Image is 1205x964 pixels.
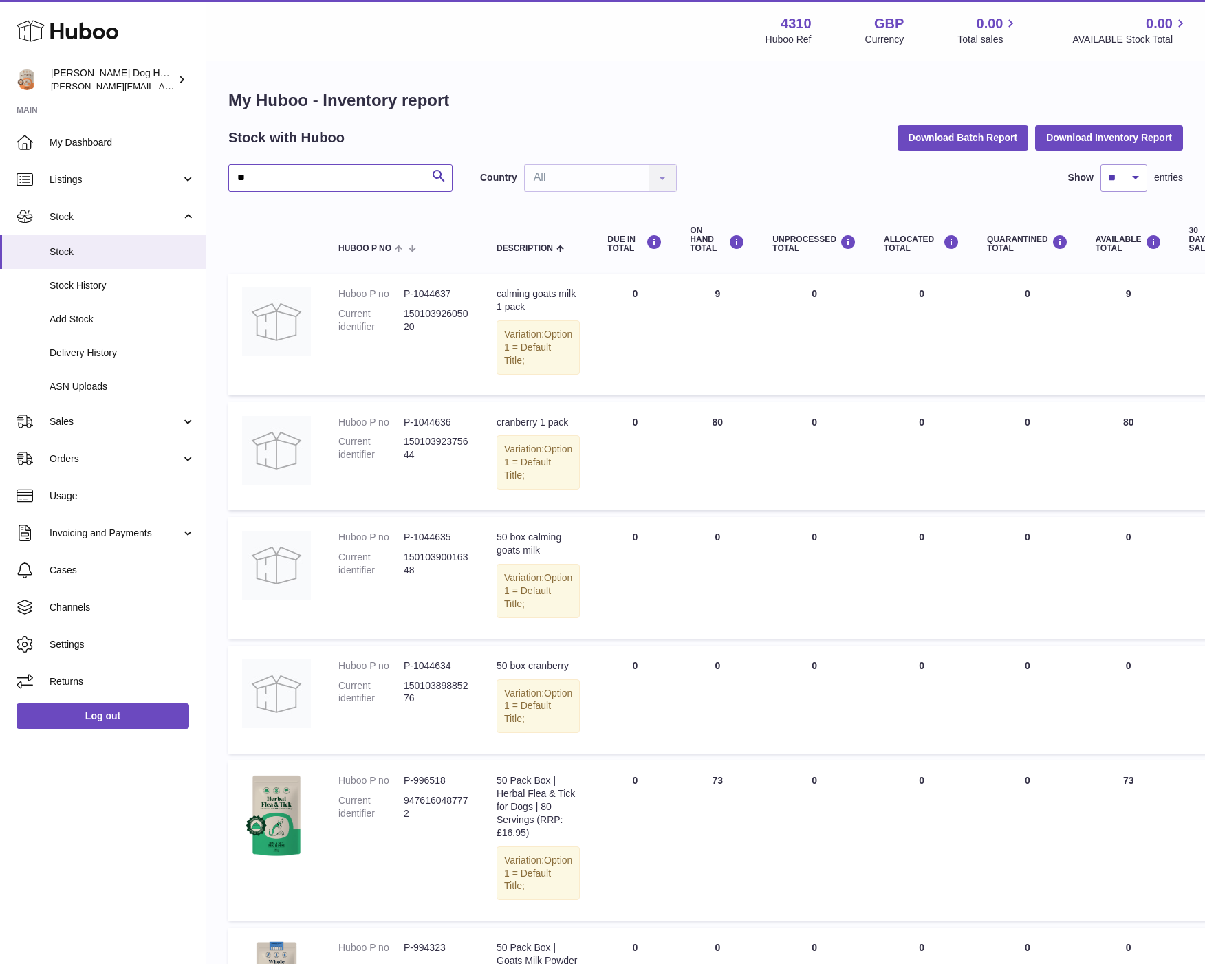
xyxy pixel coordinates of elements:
[497,679,580,734] div: Variation:
[957,33,1019,46] span: Total sales
[51,80,276,91] span: [PERSON_NAME][EMAIL_ADDRESS][DOMAIN_NAME]
[50,415,181,428] span: Sales
[870,517,973,638] td: 0
[50,490,195,503] span: Usage
[676,274,759,395] td: 9
[504,688,572,725] span: Option 1 = Default Title;
[404,679,469,705] dd: 15010389885276
[50,245,195,259] span: Stock
[338,679,404,705] dt: Current identifier
[865,33,904,46] div: Currency
[781,14,812,33] strong: 4310
[404,531,469,544] dd: P-1044635
[987,234,1068,253] div: QUARANTINED Total
[1072,33,1188,46] span: AVAILABLE Stock Total
[1025,942,1030,953] span: 0
[594,402,676,511] td: 0
[50,452,181,465] span: Orders
[497,320,580,375] div: Variation:
[1072,14,1188,46] a: 0.00 AVAILABLE Stock Total
[242,287,311,356] img: product image
[50,675,195,688] span: Returns
[1082,760,1175,921] td: 73
[338,659,404,672] dt: Huboo P no
[676,402,759,511] td: 80
[1154,171,1183,184] span: entries
[676,517,759,638] td: 0
[404,287,469,300] dd: P-1044637
[504,329,572,366] span: Option 1 = Default Title;
[870,274,973,395] td: 0
[759,274,870,395] td: 0
[676,760,759,921] td: 73
[759,760,870,921] td: 0
[772,234,856,253] div: UNPROCESSED Total
[1025,660,1030,671] span: 0
[759,646,870,754] td: 0
[504,855,572,892] span: Option 1 = Default Title;
[497,846,580,901] div: Variation:
[50,601,195,614] span: Channels
[338,244,391,253] span: Huboo P no
[870,646,973,754] td: 0
[404,794,469,820] dd: 9476160487772
[242,659,311,728] img: product image
[404,307,469,333] dd: 15010392605020
[338,307,404,333] dt: Current identifier
[1146,14,1173,33] span: 0.00
[50,210,181,223] span: Stock
[759,402,870,511] td: 0
[338,774,404,787] dt: Huboo P no
[50,279,195,292] span: Stock History
[497,416,580,429] div: cranberry 1 pack
[50,380,195,393] span: ASN Uploads
[898,125,1029,150] button: Download Batch Report
[759,517,870,638] td: 0
[404,416,469,429] dd: P-1044636
[497,435,580,490] div: Variation:
[874,14,904,33] strong: GBP
[338,941,404,954] dt: Huboo P no
[51,67,175,93] div: [PERSON_NAME] Dog House
[17,69,37,90] img: toby@hackneydoghouse.com
[1025,775,1030,786] span: 0
[766,33,812,46] div: Huboo Ref
[338,551,404,577] dt: Current identifier
[50,638,195,651] span: Settings
[338,531,404,544] dt: Huboo P no
[957,14,1019,46] a: 0.00 Total sales
[338,287,404,300] dt: Huboo P no
[884,234,959,253] div: ALLOCATED Total
[50,136,195,149] span: My Dashboard
[404,435,469,461] dd: 15010392375644
[594,760,676,921] td: 0
[497,774,580,839] div: 50 Pack Box | Herbal Flea & Tick for Dogs | 80 Servings (RRP: £16.95)
[50,564,195,577] span: Cases
[480,171,517,184] label: Country
[594,274,676,395] td: 0
[1025,417,1030,428] span: 0
[607,234,662,253] div: DUE IN TOTAL
[690,226,745,254] div: ON HAND Total
[404,774,469,787] dd: P-996518
[228,129,345,147] h2: Stock with Huboo
[242,531,311,600] img: product image
[404,659,469,672] dd: P-1044634
[497,531,580,557] div: 50 box calming goats milk
[870,760,973,921] td: 0
[504,572,572,609] span: Option 1 = Default Title;
[404,941,469,954] dd: P-994323
[497,244,553,253] span: Description
[1096,234,1162,253] div: AVAILABLE Total
[594,517,676,638] td: 0
[338,794,404,820] dt: Current identifier
[50,527,181,540] span: Invoicing and Payments
[50,173,181,186] span: Listings
[338,435,404,461] dt: Current identifier
[1068,171,1094,184] label: Show
[497,564,580,618] div: Variation:
[870,402,973,511] td: 0
[676,646,759,754] td: 0
[1025,288,1030,299] span: 0
[1025,532,1030,543] span: 0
